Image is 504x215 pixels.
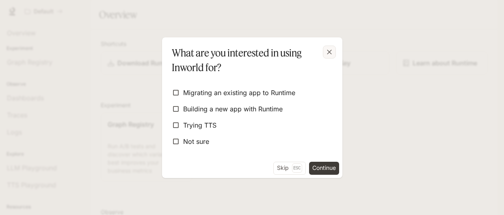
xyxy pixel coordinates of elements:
span: Not sure [183,137,209,146]
span: Trying TTS [183,120,216,130]
button: Continue [309,162,339,175]
button: SkipEsc [273,162,306,175]
span: Building a new app with Runtime [183,104,283,114]
p: What are you interested in using Inworld for? [172,46,329,75]
p: Esc [292,163,302,172]
span: Migrating an existing app to Runtime [183,88,295,98]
